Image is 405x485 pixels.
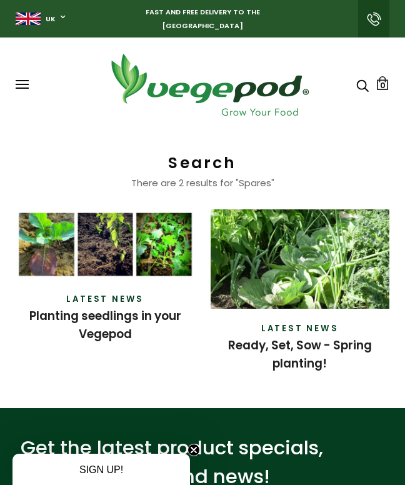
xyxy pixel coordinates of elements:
div: SIGN UP!Close teaser [12,454,190,485]
span: SIGN UP! [79,464,123,475]
a: Search [356,78,369,91]
img: Planting seedlings in your Vegepod [16,209,195,279]
a: UK [46,14,56,24]
a: Planting seedlings in your Vegepod [29,307,181,342]
a: Latest News [261,322,339,334]
img: gb_large.png [16,12,41,25]
h1: Search [16,154,389,172]
a: Latest News [66,293,144,305]
img: Ready, Set, Sow - Spring planting! [211,209,390,309]
a: Ready, Set, Sow - Spring planting! [228,337,372,372]
p: There are 2 results for "Spares" [16,174,389,192]
img: Vegepod [100,50,319,119]
button: Close teaser [187,444,200,456]
a: Cart [376,76,389,90]
span: 0 [380,79,386,91]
